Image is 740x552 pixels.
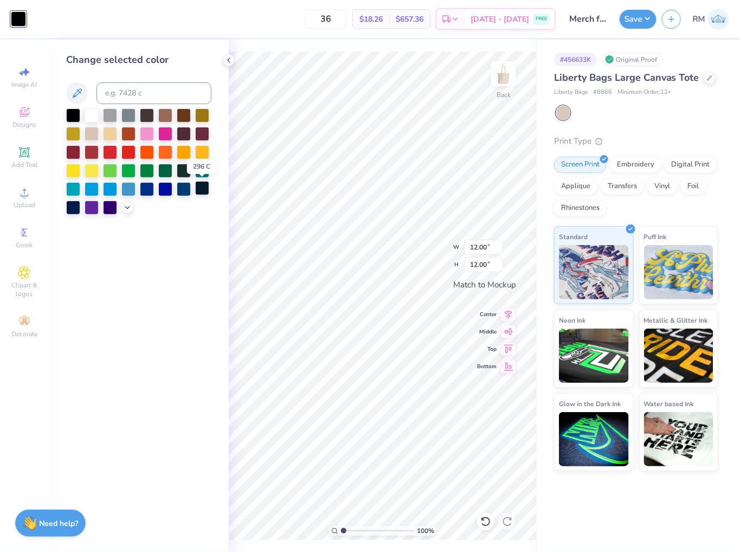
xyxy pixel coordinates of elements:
[681,178,706,195] div: Foil
[559,314,585,326] span: Neon Ink
[644,314,708,326] span: Metallic & Glitter Ink
[5,281,43,298] span: Clipart & logos
[40,518,79,529] strong: Need help?
[602,53,663,66] div: Original Proof
[644,329,714,383] img: Metallic & Glitter Ink
[554,200,607,216] div: Rhinestones
[559,398,621,409] span: Glow in the Dark Ink
[593,88,612,97] span: # 8866
[644,231,667,242] span: Puff Ink
[554,157,607,173] div: Screen Print
[66,53,211,67] div: Change selected color
[14,201,35,209] span: Upload
[497,90,511,100] div: Back
[620,10,657,29] button: Save
[610,157,661,173] div: Embroidery
[559,412,629,466] img: Glow in the Dark Ink
[536,15,547,23] span: FREE
[644,398,694,409] span: Water based Ink
[617,88,672,97] span: Minimum Order: 12 +
[477,345,497,353] span: Top
[471,14,529,25] span: [DATE] - [DATE]
[559,231,588,242] span: Standard
[554,88,588,97] span: Liberty Bags
[644,245,714,299] img: Puff Ink
[554,53,597,66] div: # 456633K
[644,412,714,466] img: Water based Ink
[477,311,497,318] span: Center
[477,363,497,370] span: Bottom
[12,80,37,89] span: Image AI
[187,159,216,174] div: 296 C
[12,120,36,129] span: Designs
[693,9,729,30] a: RM
[601,178,644,195] div: Transfers
[665,157,717,173] div: Digital Print
[554,178,597,195] div: Applique
[305,9,347,29] input: – –
[559,329,629,383] img: Neon Ink
[561,8,614,30] input: Untitled Design
[554,135,718,147] div: Print Type
[493,63,514,85] img: Back
[708,9,729,30] img: Ronald Manipon
[554,71,699,84] span: Liberty Bags Large Canvas Tote
[11,330,37,338] span: Decorate
[559,245,629,299] img: Standard
[647,178,678,195] div: Vinyl
[16,241,33,249] span: Greek
[96,82,211,104] input: e.g. 7428 c
[359,14,383,25] span: $18.26
[477,328,497,336] span: Middle
[693,13,705,25] span: RM
[417,526,434,536] span: 100 %
[396,14,423,25] span: $657.36
[11,161,37,169] span: Add Text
